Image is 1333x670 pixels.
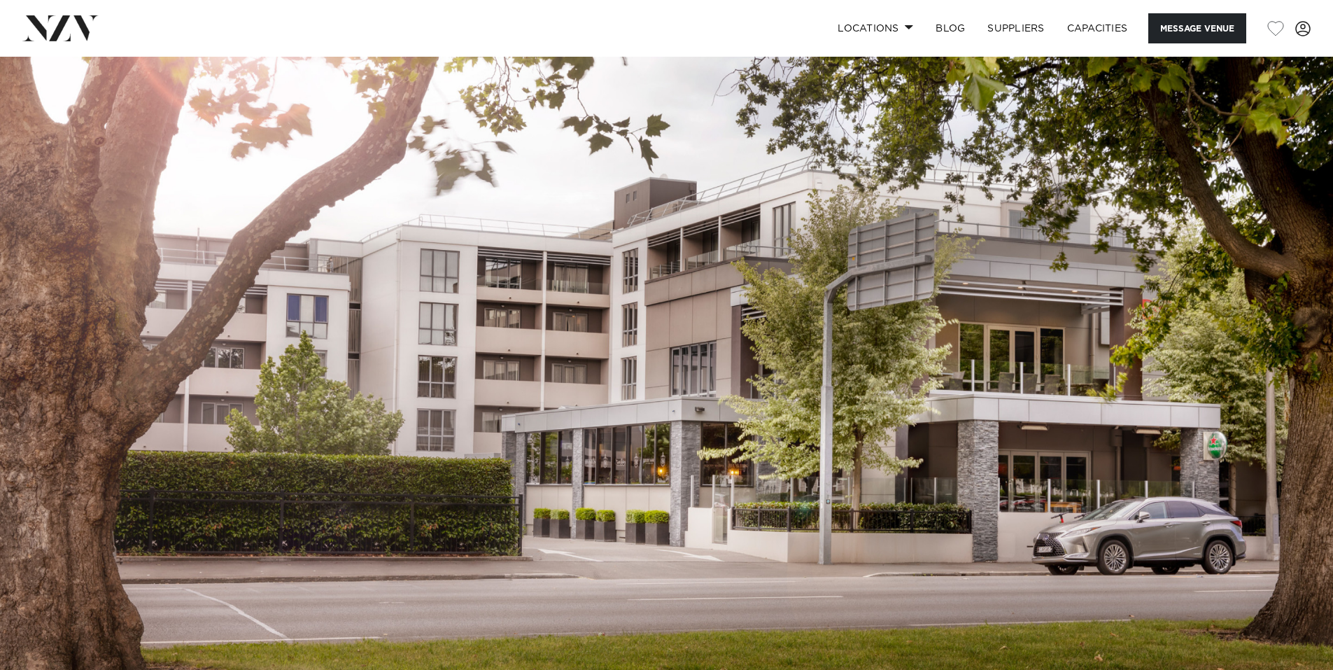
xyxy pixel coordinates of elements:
a: Locations [826,13,924,43]
a: BLOG [924,13,976,43]
img: nzv-logo.png [22,15,99,41]
a: Capacities [1056,13,1139,43]
a: SUPPLIERS [976,13,1055,43]
button: Message Venue [1148,13,1246,43]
